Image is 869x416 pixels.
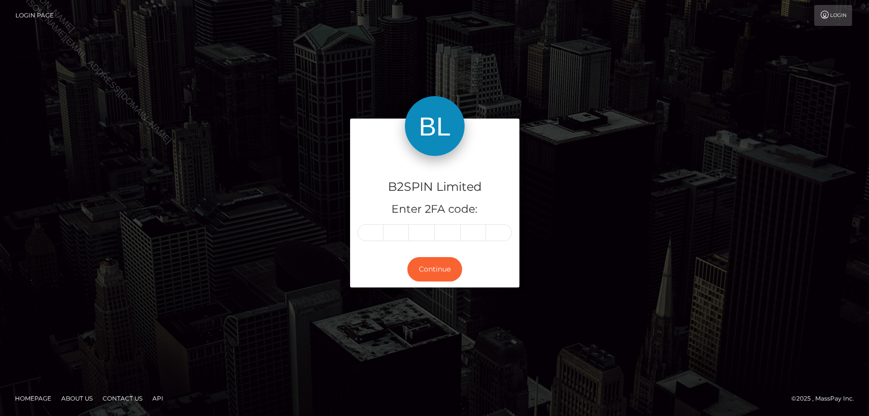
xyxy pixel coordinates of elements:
[358,178,512,196] h4: B2SPIN Limited
[405,96,465,156] img: B2SPIN Limited
[11,391,55,406] a: Homepage
[407,257,462,281] button: Continue
[358,202,512,217] h5: Enter 2FA code:
[814,5,852,26] a: Login
[99,391,146,406] a: Contact Us
[148,391,167,406] a: API
[15,5,54,26] a: Login Page
[791,393,862,404] div: © 2025 , MassPay Inc.
[57,391,97,406] a: About Us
